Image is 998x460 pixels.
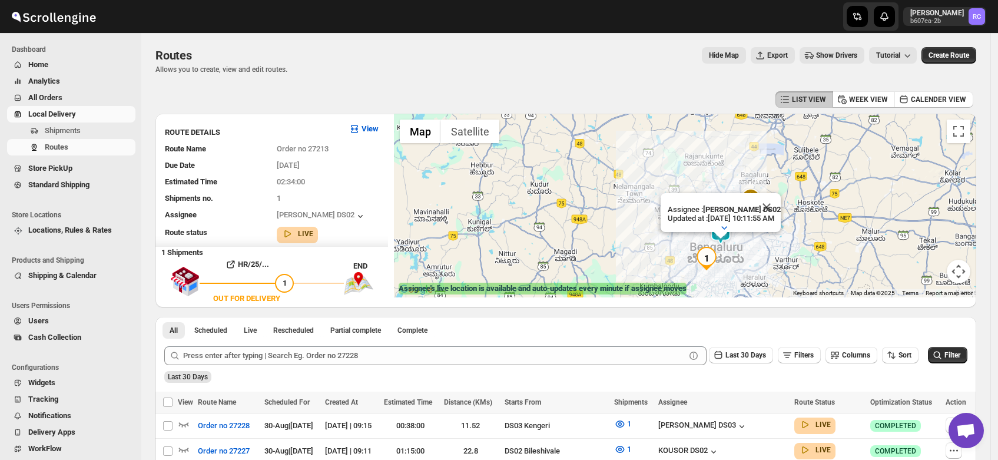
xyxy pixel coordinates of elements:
[929,51,969,60] span: Create Route
[397,282,436,297] a: Open this area in Google Maps (opens a new window)
[28,77,60,85] span: Analytics
[702,47,746,64] button: Map action label
[851,290,895,296] span: Map data ©2025
[614,398,648,406] span: Shipments
[793,289,844,297] button: Keyboard shortcuts
[170,259,200,305] img: shop.svg
[875,446,916,456] span: COMPLETED
[12,363,135,372] span: Configurations
[752,193,781,221] button: Close
[911,95,966,104] span: CALENDER VIEW
[178,398,193,406] span: View
[7,90,135,106] button: All Orders
[921,47,976,64] button: Create Route
[709,347,773,363] button: Last 30 Days
[926,290,973,296] a: Report a map error
[444,398,492,406] span: Distance (KMs)
[28,60,48,69] span: Home
[928,347,967,363] button: Filter
[12,210,135,220] span: Store Locations
[277,161,300,170] span: [DATE]
[28,110,76,118] span: Local Delivery
[869,47,917,64] button: Tutorial
[28,271,97,280] span: Shipping & Calendar
[7,441,135,457] button: WorkFlow
[45,143,68,151] span: Routes
[325,420,376,432] div: [DATE] | 09:15
[949,413,984,448] a: Open chat
[384,445,437,457] div: 01:15:00
[28,164,72,173] span: Store PickUp
[277,210,366,222] button: [PERSON_NAME] DS02
[213,293,280,305] div: OUT FOR DELIVERY
[444,445,498,457] div: 22.8
[325,445,376,457] div: [DATE] | 09:11
[894,91,973,108] button: CALENDER VIEW
[658,446,720,458] button: KOUSOR DS02
[9,2,98,31] img: ScrollEngine
[165,127,339,138] h3: ROUTE DETAILS
[767,51,788,60] span: Export
[627,445,631,454] span: 1
[799,444,831,456] button: LIVE
[882,347,919,363] button: Sort
[277,144,329,153] span: Order no 27213
[384,420,437,432] div: 00:38:00
[298,230,313,238] b: LIVE
[444,420,498,432] div: 11.52
[194,326,227,335] span: Scheduled
[397,282,436,297] img: Google
[28,180,89,189] span: Standard Shipping
[875,421,916,431] span: COMPLETED
[910,8,964,18] p: [PERSON_NAME]
[902,290,919,296] a: Terms (opens in new tab)
[794,398,835,406] span: Route Status
[191,416,257,435] button: Order no 27228
[28,428,75,436] span: Delivery Apps
[264,446,313,455] span: 30-Aug | [DATE]
[816,51,857,60] span: Show Drivers
[876,51,900,59] span: Tutorial
[28,444,62,453] span: WorkFlow
[946,398,966,406] span: Action
[7,73,135,90] button: Analytics
[842,351,870,359] span: Columns
[7,391,135,408] button: Tracking
[28,226,112,234] span: Locations, Rules & Rates
[794,351,814,359] span: Filters
[163,322,185,339] button: All routes
[12,45,135,54] span: Dashboard
[198,420,250,432] span: Order no 27228
[28,316,49,325] span: Users
[7,222,135,239] button: Locations, Rules & Rates
[155,65,287,74] p: Allows you to create, view and edit routes.
[325,398,358,406] span: Created At
[969,8,985,25] span: Rahul Chopra
[384,398,432,406] span: Estimated Time
[709,51,739,60] span: Hide Map
[944,351,960,359] span: Filter
[341,120,386,138] button: View
[165,194,213,203] span: Shipments no.
[505,445,608,457] div: DS02 Bileshivale
[947,260,970,283] button: Map camera controls
[668,214,781,223] p: Updated at : [DATE] 10:11:55 AM
[7,123,135,139] button: Shipments
[165,144,206,153] span: Route Name
[7,408,135,424] button: Notifications
[168,373,208,381] span: Last 30 Days
[170,326,178,335] span: All
[607,415,638,433] button: 1
[45,126,81,135] span: Shipments
[947,120,970,143] button: Toggle fullscreen view
[695,247,718,270] div: 1
[7,375,135,391] button: Widgets
[400,120,441,143] button: Show street map
[725,351,766,359] span: Last 30 Days
[751,47,795,64] button: Export
[155,242,203,257] b: 1 Shipments
[658,421,748,432] button: [PERSON_NAME] DS03
[7,267,135,284] button: Shipping & Calendar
